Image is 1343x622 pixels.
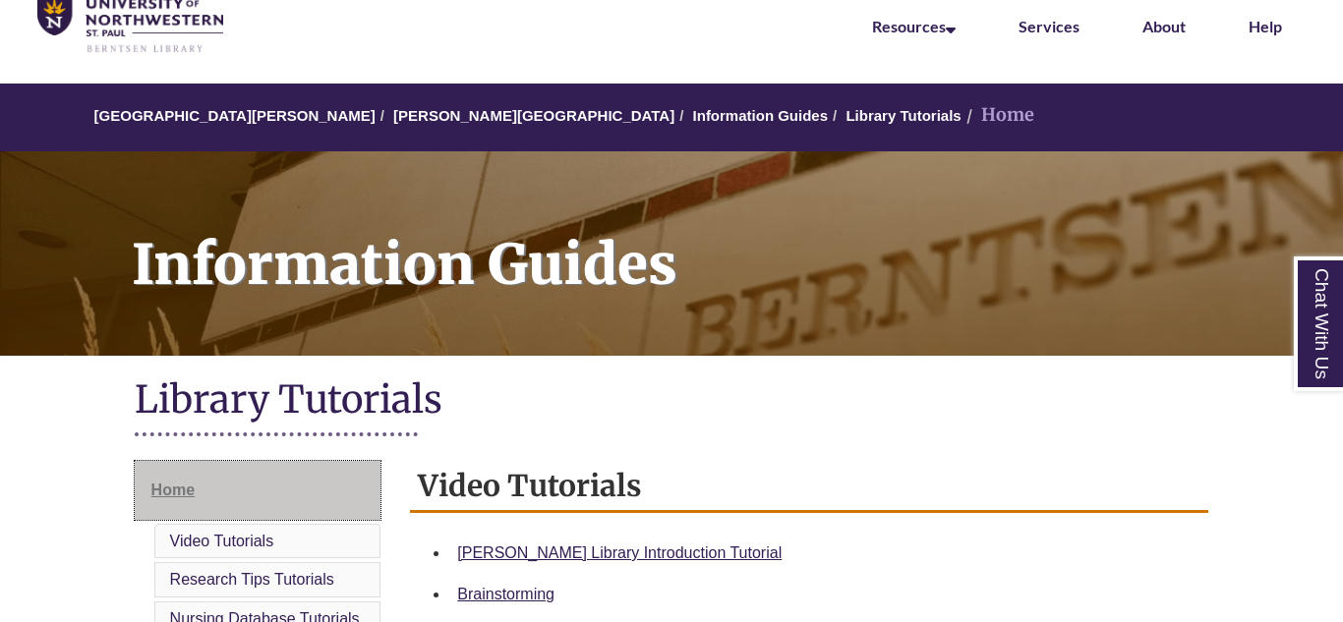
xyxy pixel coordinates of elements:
a: About [1142,17,1186,35]
h2: Video Tutorials [410,461,1208,513]
a: [PERSON_NAME][GEOGRAPHIC_DATA] [393,107,674,124]
a: Brainstorming [457,586,555,602]
a: Services [1019,17,1080,35]
h1: Information Guides [110,151,1343,330]
a: Library Tutorials [846,107,961,124]
a: Help [1249,17,1282,35]
a: Video Tutorials [170,533,274,549]
a: Information Guides [693,107,829,124]
a: Resources [872,17,956,35]
a: [GEOGRAPHIC_DATA][PERSON_NAME] [94,107,376,124]
span: Home [151,481,195,498]
a: Home [135,461,381,520]
li: Home [962,101,1034,130]
a: [PERSON_NAME] Library Introduction Tutorial [457,544,782,561]
a: Research Tips Tutorials [170,571,334,588]
h1: Library Tutorials [135,375,1209,427]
